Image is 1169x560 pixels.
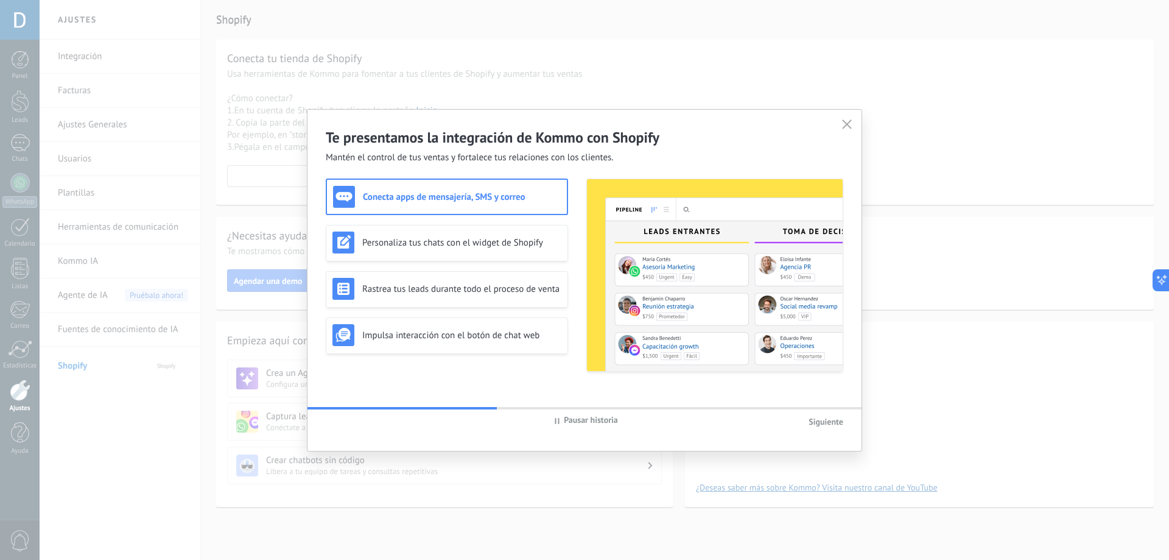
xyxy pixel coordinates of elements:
[362,330,561,341] h3: Impulsa interacción con el botón de chat web
[564,414,618,428] span: Pausar historia
[551,414,618,428] button: Pausar historia
[326,128,843,147] h2: Te presentamos la integración de Kommo con Shopify
[326,152,614,164] span: Mantén el control de tus ventas y fortalece tus relaciones con los clientes.
[809,416,843,427] span: Siguiente
[809,415,843,427] button: Siguiente
[362,283,561,295] h3: Rastrea tus leads durante todo el proceso de venta
[363,191,561,203] h3: Conecta apps de mensajería, SMS y correo
[362,237,561,249] h3: Personaliza tus chats con el widget de Shopify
